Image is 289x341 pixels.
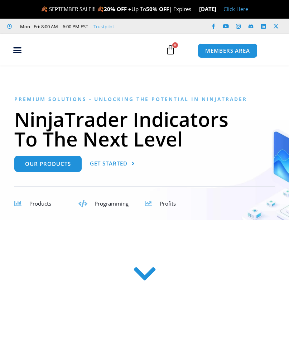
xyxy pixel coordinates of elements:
a: MEMBERS AREA [198,43,257,58]
span: 0 [172,42,178,48]
span: Profits [160,200,176,207]
h1: NinjaTrader Indicators To The Next Level [14,109,275,149]
span: Our Products [25,161,71,167]
span: 🍂 SEPTEMBER SALE!!! 🍂 Up To | Expires [41,5,199,13]
h6: Premium Solutions - Unlocking the Potential in NinjaTrader [14,96,275,102]
strong: 20% OFF + [104,5,131,13]
a: 0 [155,39,186,60]
span: Mon - Fri: 8:00 AM – 6:00 PM EST [18,22,88,31]
img: ⌛ [192,6,197,12]
img: LogoAI | Affordable Indicators – NinjaTrader [39,37,116,63]
a: Get Started [90,156,135,172]
span: Products [29,200,51,207]
div: Menu Toggle [3,43,32,57]
span: MEMBERS AREA [205,48,250,53]
span: Get Started [90,161,127,166]
a: Trustpilot [93,22,114,31]
a: Our Products [14,156,82,172]
strong: [DATE] [199,5,216,13]
strong: 50% OFF [146,5,169,13]
a: Click Here [223,5,248,13]
span: Programming [95,200,129,207]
